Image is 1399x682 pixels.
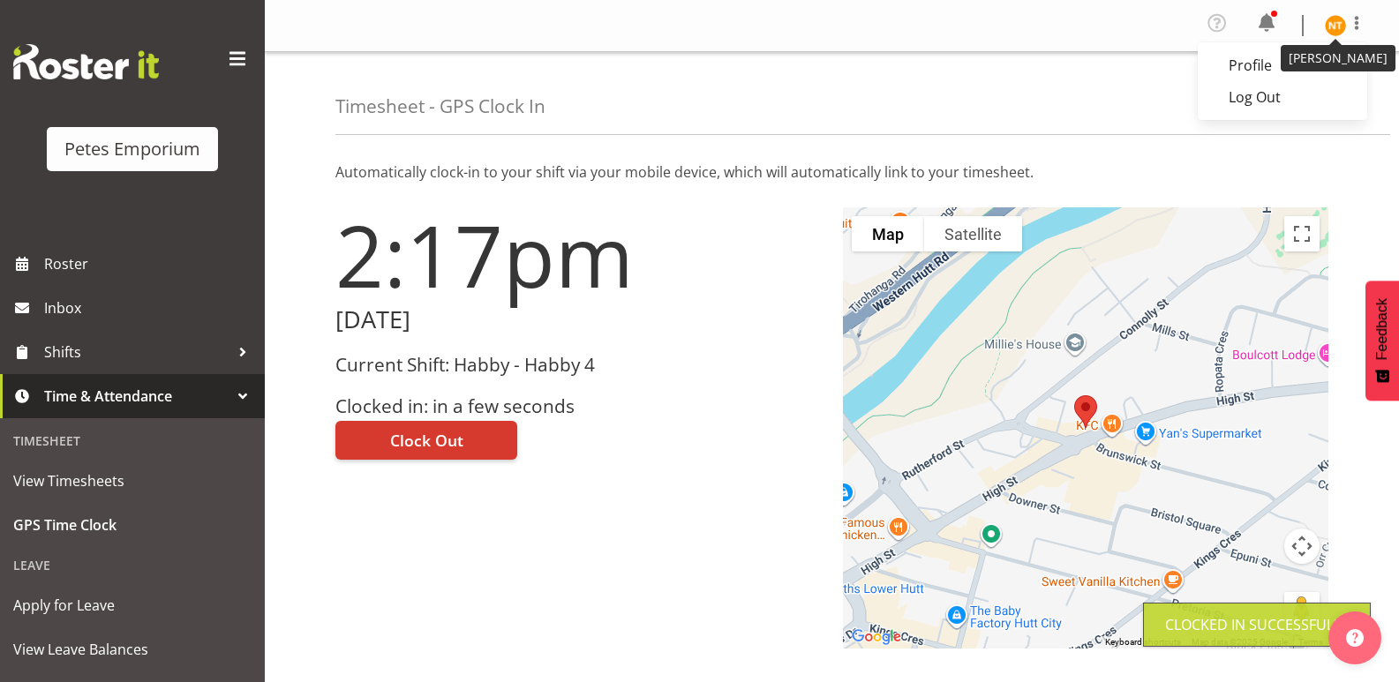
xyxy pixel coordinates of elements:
span: Roster [44,251,256,277]
button: Clock Out [335,421,517,460]
button: Toggle fullscreen view [1284,216,1320,251]
button: Show satellite imagery [924,216,1022,251]
img: help-xxl-2.png [1346,629,1364,647]
span: View Leave Balances [13,636,252,663]
a: Open this area in Google Maps (opens a new window) [847,626,906,648]
img: Rosterit website logo [13,44,159,79]
a: View Leave Balances [4,627,260,671]
div: Petes Emporium [64,136,200,162]
a: Log Out [1198,81,1367,113]
a: Profile [1198,49,1367,81]
span: Clock Out [390,429,463,452]
h3: Current Shift: Habby - Habby 4 [335,355,822,375]
h2: [DATE] [335,306,822,334]
span: GPS Time Clock [13,512,252,538]
span: View Timesheets [13,468,252,494]
img: nicole-thomson8388.jpg [1325,15,1346,36]
button: Feedback - Show survey [1365,281,1399,401]
h1: 2:17pm [335,207,822,303]
p: Automatically clock-in to your shift via your mobile device, which will automatically link to you... [335,161,1328,183]
span: Inbox [44,295,256,321]
a: Apply for Leave [4,583,260,627]
h4: Timesheet - GPS Clock In [335,96,545,116]
h3: Clocked in: in a few seconds [335,396,822,416]
button: Keyboard shortcuts [1105,636,1181,648]
a: View Timesheets [4,459,260,503]
span: Time & Attendance [44,383,229,409]
span: Feedback [1374,298,1390,360]
div: Leave [4,547,260,583]
button: Show street map [852,216,924,251]
span: Shifts [44,339,229,365]
button: Map camera controls [1284,528,1320,564]
img: Google [847,626,906,648]
a: GPS Time Clock [4,503,260,547]
button: Drag Pegman onto the map to open Street View [1284,592,1320,627]
span: Apply for Leave [13,592,252,618]
div: Timesheet [4,423,260,459]
div: Clocked in Successfully [1165,614,1349,635]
